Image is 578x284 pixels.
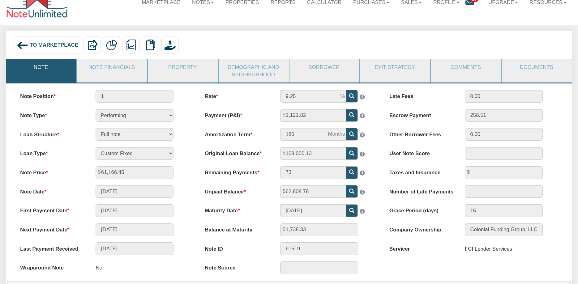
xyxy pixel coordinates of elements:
[383,204,458,214] label: Grace Period (days)
[383,166,458,176] label: Taxes and Insurance
[14,261,89,272] label: Wraparound Note
[14,223,89,234] label: Next Payment Date
[383,90,458,100] label: Late Fees
[14,147,89,157] label: Loan Type
[465,242,512,256] div: FCI Lender Services
[199,223,274,234] label: Balance at Maturity
[96,242,173,255] input: MM/DD/YYYY
[199,90,274,100] label: Rate
[199,242,274,252] label: Note ID
[199,128,274,138] label: Amortization Term
[280,204,346,217] input: MM/DD/YYYY
[199,147,274,157] label: Original Loan Balance
[14,204,89,214] label: First Payment Date
[96,204,173,217] input: MM/DD/YYYY
[77,59,147,75] a: Note Financials
[502,59,571,75] a: Documents
[199,166,274,176] label: Remaining Payments
[199,204,274,214] label: Maturity Date
[106,40,117,50] img: partial.png
[199,261,274,272] label: Note Source
[199,185,274,195] label: Unpaid Balance
[87,40,98,50] img: export.svg
[14,185,89,195] label: Note Date
[14,166,89,176] label: Note Price
[383,223,458,234] label: Company Ownership
[219,59,288,83] a: Demographic and Neighborhood
[14,128,89,138] label: Loan Structure
[96,185,173,198] input: MM/DD/YYYY
[383,185,458,195] label: Number of Late Payments
[14,242,89,252] label: Last Payment Received
[360,59,430,75] a: Exit Strategy
[383,109,458,119] label: Escrow Payment
[383,147,458,157] label: User Note Score
[383,128,458,138] label: Other Borrower Fees
[96,261,102,275] p: No
[6,59,76,75] a: Note
[14,109,89,119] label: Note Type
[199,109,274,119] label: Payment (P&I)
[14,90,89,100] label: Note Position
[145,40,156,50] img: copy.png
[126,40,136,50] img: reports.png
[383,242,458,252] label: Servicer
[17,40,28,51] img: back_arrow_left_icon.svg
[165,40,175,50] img: purchase_offer.png
[96,223,173,236] input: MM/DD/YYYY
[280,90,346,103] input: This field can contain only numeric characters
[289,59,359,75] a: Borrower
[148,59,217,75] a: Property
[431,59,500,75] a: Comments
[30,42,78,48] span: To Marketplace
